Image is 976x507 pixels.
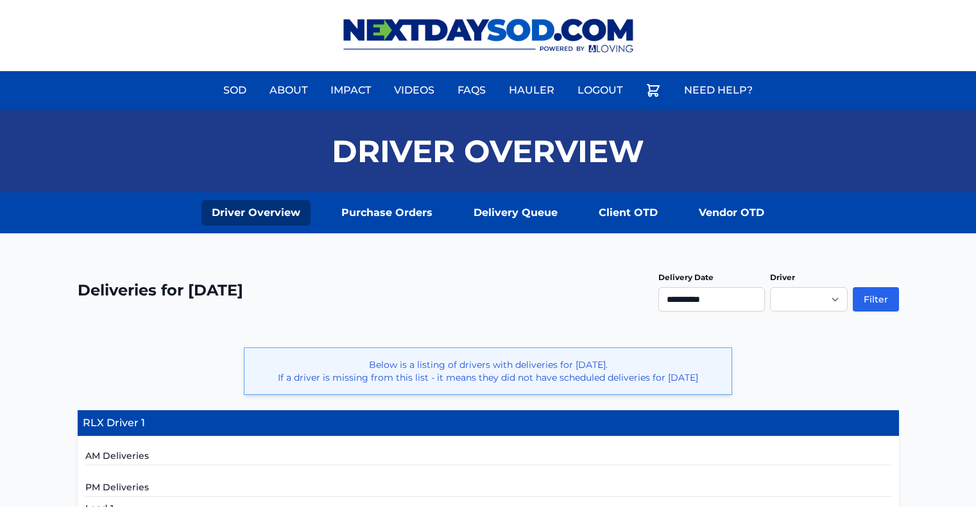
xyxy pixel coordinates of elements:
[78,410,899,436] h4: RLX Driver 1
[501,75,562,106] a: Hauler
[658,272,714,282] label: Delivery Date
[676,75,760,106] a: Need Help?
[386,75,442,106] a: Videos
[201,200,311,226] a: Driver Overview
[323,75,379,106] a: Impact
[78,280,243,301] h2: Deliveries for [DATE]
[85,481,891,497] h5: PM Deliveries
[255,358,721,384] p: Below is a listing of drivers with deliveries for [DATE]. If a driver is missing from this list -...
[331,200,443,226] a: Purchase Orders
[570,75,630,106] a: Logout
[216,75,254,106] a: Sod
[85,449,891,465] h5: AM Deliveries
[332,136,644,167] h1: Driver Overview
[770,272,795,282] label: Driver
[262,75,315,106] a: About
[450,75,493,106] a: FAQs
[689,200,775,226] a: Vendor OTD
[853,287,899,312] button: Filter
[463,200,568,226] a: Delivery Queue
[588,200,668,226] a: Client OTD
